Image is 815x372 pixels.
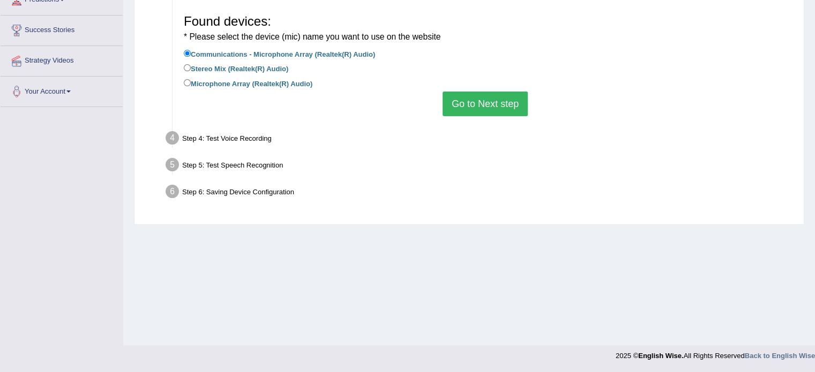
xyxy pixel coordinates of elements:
[161,128,799,151] div: Step 4: Test Voice Recording
[161,155,799,178] div: Step 5: Test Speech Recognition
[184,32,440,41] small: * Please select the device (mic) name you want to use on the website
[184,62,288,74] label: Stereo Mix (Realtek(R) Audio)
[616,345,815,361] div: 2025 © All Rights Reserved
[184,77,312,89] label: Microphone Array (Realtek(R) Audio)
[638,352,683,360] strong: English Wise.
[184,79,191,86] input: Microphone Array (Realtek(R) Audio)
[184,64,191,71] input: Stereo Mix (Realtek(R) Audio)
[443,92,528,116] button: Go to Next step
[1,77,123,103] a: Your Account
[1,16,123,42] a: Success Stories
[161,181,799,205] div: Step 6: Saving Device Configuration
[184,50,191,57] input: Communications - Microphone Array (Realtek(R) Audio)
[184,48,375,59] label: Communications - Microphone Array (Realtek(R) Audio)
[184,14,787,43] h3: Found devices:
[1,46,123,73] a: Strategy Videos
[745,352,815,360] a: Back to English Wise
